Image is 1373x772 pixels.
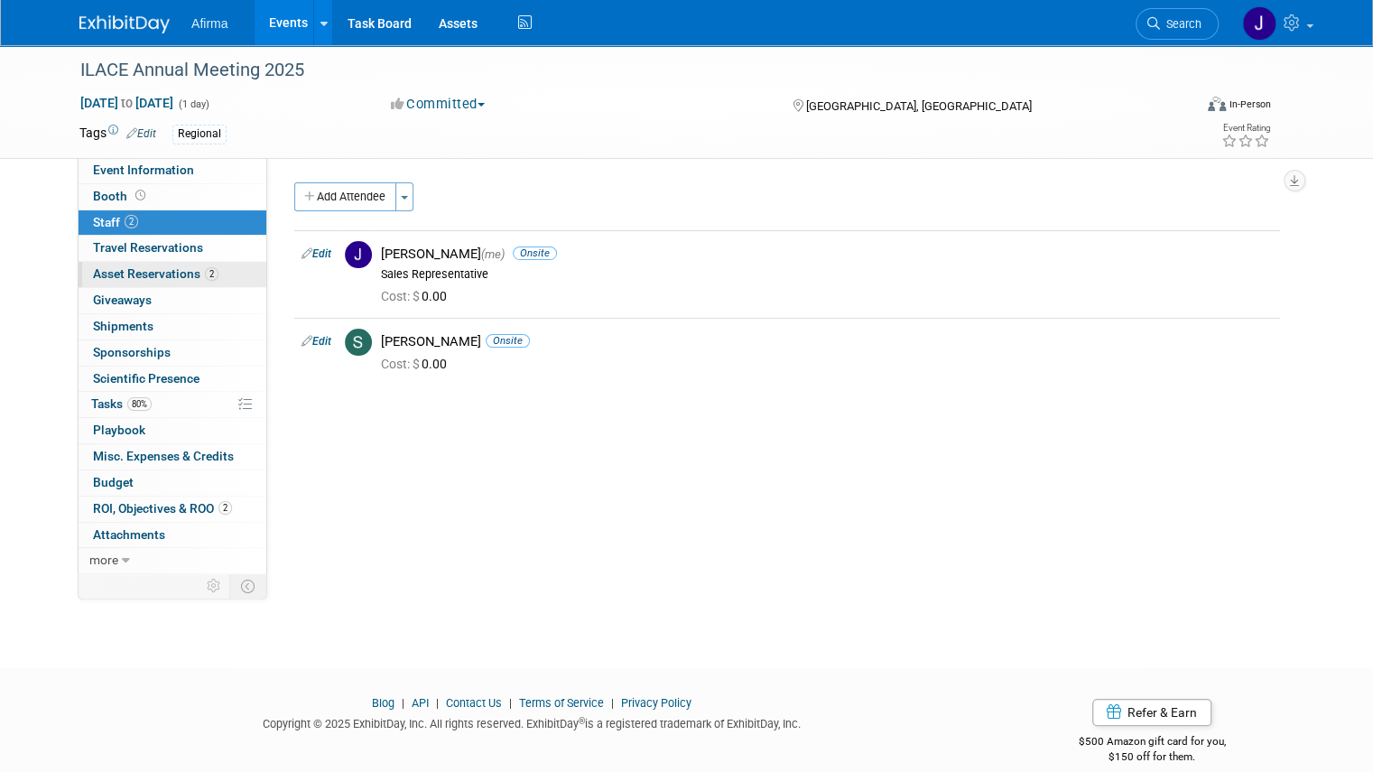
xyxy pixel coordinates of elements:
span: Playbook [93,423,145,437]
div: ILACE Annual Meeting 2025 [74,54,1170,87]
span: (1 day) [177,98,209,110]
span: [DATE] [DATE] [79,95,174,111]
span: | [607,696,618,710]
a: Contact Us [446,696,502,710]
a: Shipments [79,314,266,339]
td: Tags [79,124,156,144]
a: Search [1136,8,1219,40]
span: Budget [93,475,134,489]
a: Privacy Policy [621,696,691,710]
a: Terms of Service [519,696,604,710]
a: Edit [302,247,331,260]
a: Giveaways [79,288,266,313]
span: 2 [218,501,232,515]
a: Travel Reservations [79,236,266,261]
span: 80% [127,397,152,411]
span: Search [1160,17,1201,31]
a: Staff2 [79,210,266,236]
a: Edit [126,127,156,140]
sup: ® [579,716,585,726]
span: Attachments [93,527,165,542]
a: Misc. Expenses & Credits [79,444,266,470]
div: Regional [172,125,227,144]
span: Onsite [513,246,557,260]
span: Afirma [191,16,227,31]
span: Tasks [91,396,152,411]
span: Booth not reserved yet [132,189,149,202]
img: Format-Inperson.png [1208,97,1226,111]
span: | [397,696,409,710]
span: Sponsorships [93,345,171,359]
div: [PERSON_NAME] [381,246,1273,263]
a: Scientific Presence [79,367,266,392]
a: ROI, Objectives & ROO2 [79,497,266,522]
div: Event Rating [1221,124,1270,133]
span: | [505,696,516,710]
span: Giveaways [93,293,152,307]
a: Event Information [79,158,266,183]
span: 0.00 [381,357,454,371]
span: more [89,553,118,567]
a: Sponsorships [79,340,266,366]
span: [GEOGRAPHIC_DATA], [GEOGRAPHIC_DATA] [806,99,1032,113]
div: [PERSON_NAME] [381,333,1273,350]
span: ROI, Objectives & ROO [93,501,232,516]
a: Refer & Earn [1092,699,1211,726]
a: Attachments [79,523,266,548]
span: Onsite [486,334,530,348]
div: Copyright © 2025 ExhibitDay, Inc. All rights reserved. ExhibitDay is a registered trademark of Ex... [79,712,983,732]
td: Personalize Event Tab Strip [199,574,230,598]
span: Booth [93,189,149,203]
span: to [118,96,135,110]
span: Scientific Presence [93,371,199,386]
td: Toggle Event Tabs [230,574,267,598]
span: Staff [93,215,138,229]
span: Travel Reservations [93,240,203,255]
a: Booth [79,184,266,209]
span: 2 [205,267,218,281]
div: $500 Amazon gift card for you, [1010,722,1294,764]
a: Tasks80% [79,392,266,417]
a: Blog [372,696,394,710]
img: ExhibitDay [79,15,170,33]
span: Shipments [93,319,153,333]
a: more [79,548,266,573]
div: Event Format [1095,94,1271,121]
span: Misc. Expenses & Credits [93,449,234,463]
img: Jason Savage [1242,6,1276,41]
span: | [431,696,443,710]
a: API [412,696,429,710]
span: (me) [481,247,505,261]
div: Sales Representative [381,267,1273,282]
img: J.jpg [345,241,372,268]
span: Event Information [93,163,194,177]
a: Budget [79,470,266,496]
span: Cost: $ [381,357,422,371]
span: 0.00 [381,289,454,303]
button: Committed [385,95,492,114]
img: S.jpg [345,329,372,356]
a: Playbook [79,418,266,443]
div: $150 off for them. [1010,749,1294,765]
div: In-Person [1229,98,1271,111]
a: Edit [302,335,331,348]
a: Asset Reservations2 [79,262,266,287]
span: Asset Reservations [93,266,218,281]
span: 2 [125,215,138,228]
button: Add Attendee [294,182,396,211]
span: Cost: $ [381,289,422,303]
